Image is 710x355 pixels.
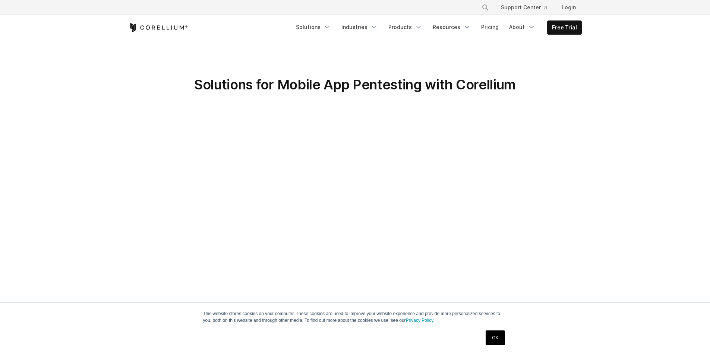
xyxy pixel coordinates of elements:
a: Support Center [495,1,553,14]
a: Corellium Home [129,23,188,32]
a: Industries [337,20,382,34]
a: Free Trial [548,21,581,34]
span: Solutions for Mobile App Pentesting with Corellium [194,76,516,93]
a: Resources [428,20,475,34]
button: Search [479,1,492,14]
a: Login [556,1,582,14]
a: Pricing [477,20,503,34]
a: Privacy Policy. [406,318,435,323]
div: Navigation Menu [473,1,582,14]
a: About [505,20,540,34]
a: OK [486,330,505,345]
div: Navigation Menu [291,20,582,35]
a: Solutions [291,20,335,34]
a: Products [384,20,427,34]
p: This website stores cookies on your computer. These cookies are used to improve your website expe... [203,310,507,324]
